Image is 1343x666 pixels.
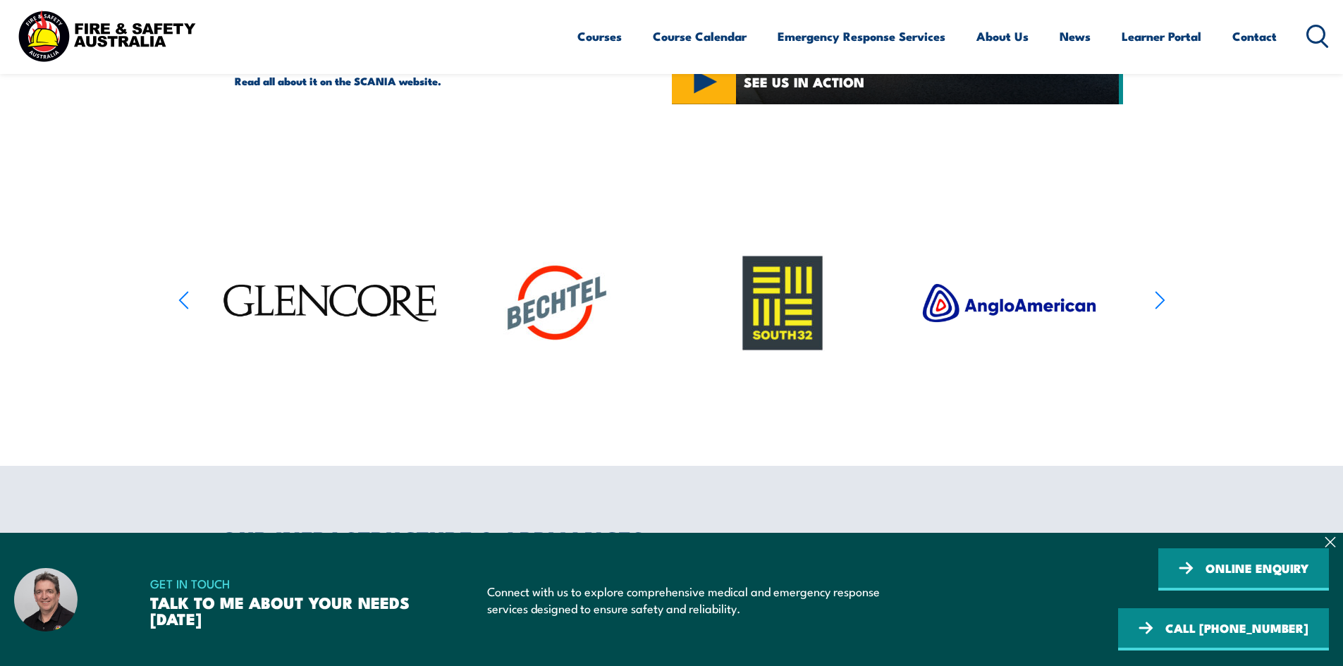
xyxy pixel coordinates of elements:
a: ONLINE ENQUIRY [1158,548,1329,591]
img: Bechtel_Logo_RGB [486,245,627,361]
a: Course Calendar [653,18,747,55]
span: SEE US IN ACTION [744,75,864,88]
a: CALL [PHONE_NUMBER] [1118,608,1329,650]
h3: TALK TO ME ABOUT YOUR NEEDS [DATE] [150,594,429,627]
a: Emergency Response Services [778,18,945,55]
a: Learner Portal [1122,18,1201,55]
img: Anglo American Logo [897,259,1121,347]
a: About Us [976,18,1029,55]
a: Contact [1232,18,1277,55]
span: GET IN TOUCH [150,573,429,594]
a: News [1060,18,1091,55]
img: Glencore-logo [219,229,443,378]
h2: OUR INFRASTRUCTURE & APPLIANCES [221,529,1123,548]
a: Read all about it on the SCANIA website. [235,73,607,89]
img: SOUTH32 Logo [712,250,853,356]
p: Connect with us to explore comprehensive medical and emergency response services designed to ensu... [487,583,896,616]
img: Dave – Fire and Safety Australia [14,568,78,631]
a: Courses [577,18,622,55]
